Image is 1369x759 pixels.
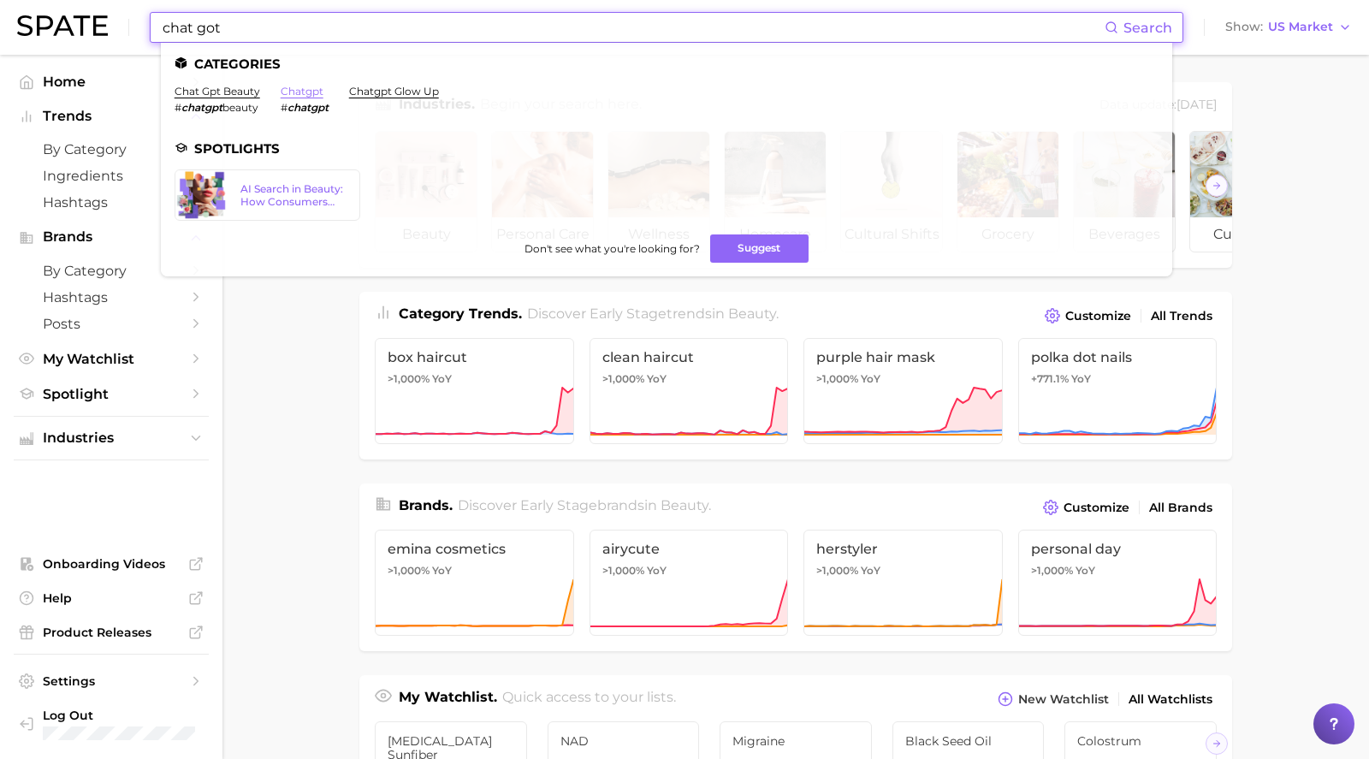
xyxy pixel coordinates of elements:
[14,224,209,250] button: Brands
[14,258,209,284] a: by Category
[590,338,789,444] a: clean haircut>1,000% YoY
[524,242,700,255] span: Don't see what you're looking for?
[816,564,858,577] span: >1,000%
[816,541,990,557] span: herstyler
[661,497,708,513] span: beauty
[43,673,180,689] span: Settings
[1064,501,1129,515] span: Customize
[14,381,209,407] a: Spotlight
[1031,349,1205,365] span: polka dot nails
[388,372,430,385] span: >1,000%
[399,687,497,711] h1: My Watchlist.
[560,734,687,748] span: NAD
[175,85,260,98] a: chat gpt beauty
[43,430,180,446] span: Industries
[803,530,1003,636] a: herstyler>1,000% YoY
[502,687,676,711] h2: Quick access to your lists.
[647,564,667,578] span: YoY
[399,497,453,513] span: Brands .
[14,703,209,745] a: Log out. Currently logged in with e-mail cavunutritionllc@gmail.com.
[281,85,323,98] a: chatgpt
[17,15,108,36] img: SPATE
[1018,338,1218,444] a: polka dot nails+771.1% YoY
[399,305,522,322] span: Category Trends .
[861,372,880,386] span: YoY
[905,734,1032,748] span: black seed oil
[803,338,1003,444] a: purple hair mask>1,000% YoY
[710,234,809,263] button: Suggest
[43,625,180,640] span: Product Releases
[43,194,180,211] span: Hashtags
[1189,131,1292,252] a: culinary
[14,551,209,577] a: Onboarding Videos
[43,141,180,157] span: by Category
[375,530,574,636] a: emina cosmetics>1,000% YoY
[43,590,180,606] span: Help
[14,104,209,129] button: Trends
[161,13,1105,42] input: Search here for a brand, industry, or ingredient
[14,189,209,216] a: Hashtags
[14,136,209,163] a: by Category
[1077,734,1204,748] span: colostrum
[43,556,180,572] span: Onboarding Videos
[43,229,180,245] span: Brands
[732,734,859,748] span: migraine
[14,620,209,645] a: Product Releases
[1031,564,1073,577] span: >1,000%
[175,169,360,221] a: AI Search in Beauty: How Consumers Are Using ChatGPT vs. Google Search
[240,182,346,208] div: AI Search in Beauty: How Consumers Are Using ChatGPT vs. Google Search
[1225,22,1263,32] span: Show
[432,564,452,578] span: YoY
[375,338,574,444] a: box haircut>1,000% YoY
[1071,372,1091,386] span: YoY
[993,687,1113,711] button: New Watchlist
[1018,530,1218,636] a: personal day>1,000% YoY
[590,530,789,636] a: airycute>1,000% YoY
[1129,692,1212,707] span: All Watchlists
[14,311,209,337] a: Posts
[816,372,858,385] span: >1,000%
[175,56,1159,71] li: Categories
[1031,372,1069,385] span: +771.1%
[1123,20,1172,36] span: Search
[14,346,209,372] a: My Watchlist
[222,101,258,114] span: beauty
[43,168,180,184] span: Ingredients
[602,349,776,365] span: clean haircut
[287,101,329,114] em: chatgpt
[1206,175,1228,197] button: Scroll Right
[1065,309,1131,323] span: Customize
[1268,22,1333,32] span: US Market
[1145,496,1217,519] a: All Brands
[1149,501,1212,515] span: All Brands
[14,163,209,189] a: Ingredients
[181,101,222,114] em: chatgpt
[432,372,452,386] span: YoY
[14,585,209,611] a: Help
[1040,304,1135,328] button: Customize
[43,708,195,723] span: Log Out
[43,386,180,402] span: Spotlight
[527,305,779,322] span: Discover Early Stage trends in .
[1151,309,1212,323] span: All Trends
[458,497,711,513] span: Discover Early Stage brands in .
[43,289,180,305] span: Hashtags
[43,74,180,90] span: Home
[1018,692,1109,707] span: New Watchlist
[602,372,644,385] span: >1,000%
[728,305,776,322] span: beauty
[388,349,561,365] span: box haircut
[602,564,644,577] span: >1,000%
[14,284,209,311] a: Hashtags
[14,668,209,694] a: Settings
[175,141,1159,156] li: Spotlights
[43,316,180,332] span: Posts
[281,101,287,114] span: #
[1031,541,1205,557] span: personal day
[14,425,209,451] button: Industries
[1190,217,1291,252] span: culinary
[1039,495,1134,519] button: Customize
[43,351,180,367] span: My Watchlist
[861,564,880,578] span: YoY
[175,101,181,114] span: #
